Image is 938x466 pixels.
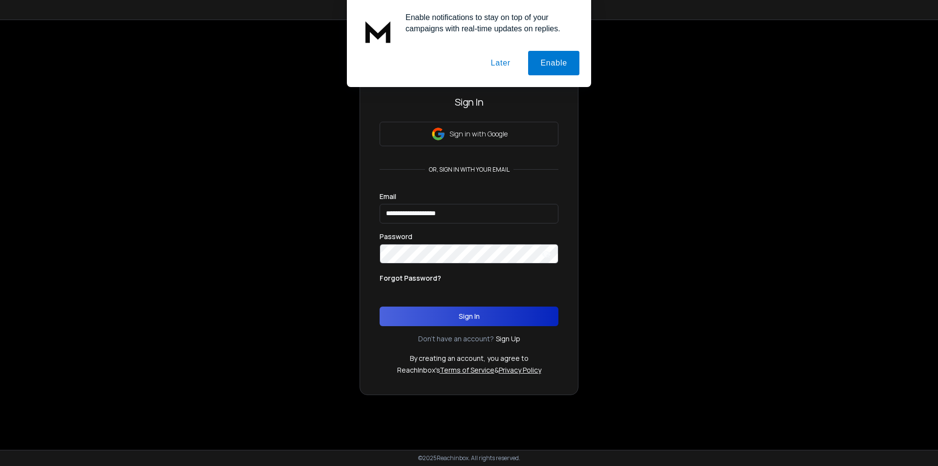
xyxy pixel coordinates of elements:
img: notification icon [359,12,398,51]
p: ReachInbox's & [397,365,541,375]
p: By creating an account, you agree to [410,354,529,363]
p: Forgot Password? [380,273,441,283]
p: or, sign in with your email [425,166,513,174]
a: Sign Up [496,334,520,344]
button: Sign in with Google [380,122,558,146]
button: Enable [528,51,579,75]
a: Privacy Policy [499,365,541,375]
label: Password [380,233,412,240]
p: Sign in with Google [449,129,508,139]
label: Email [380,193,396,200]
button: Sign In [380,307,558,326]
h3: Sign In [380,95,558,109]
p: © 2025 Reachinbox. All rights reserved. [418,454,520,462]
a: Terms of Service [440,365,494,375]
div: Enable notifications to stay on top of your campaigns with real-time updates on replies. [398,12,579,34]
p: Don't have an account? [418,334,494,344]
button: Later [478,51,522,75]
